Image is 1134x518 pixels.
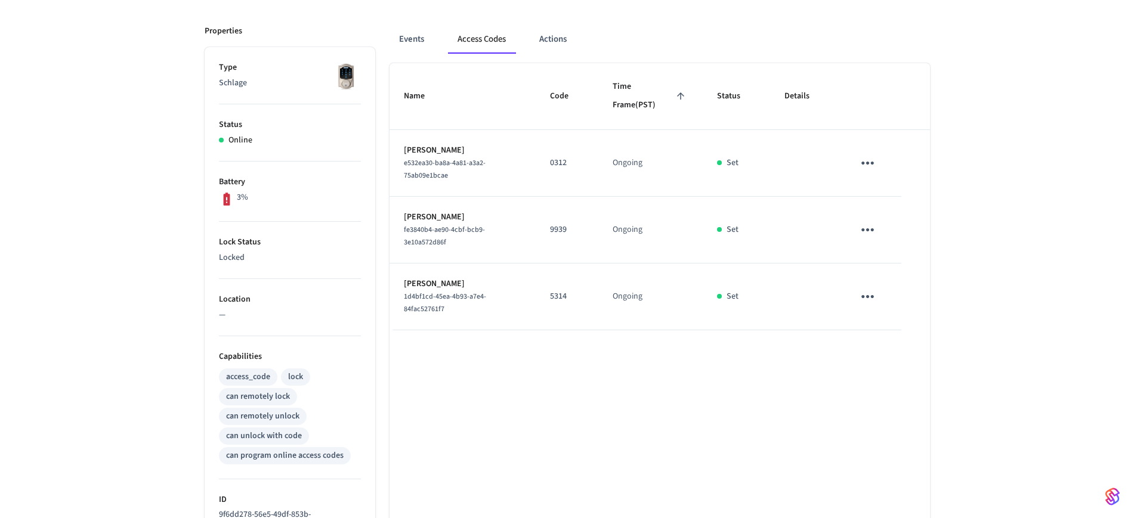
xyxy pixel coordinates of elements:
p: [PERSON_NAME] [404,144,521,157]
p: Online [228,134,252,147]
img: Schlage Sense Smart Deadbolt with Camelot Trim, Front [331,61,361,91]
p: Location [219,293,361,306]
div: can remotely lock [226,390,290,403]
img: SeamLogoGradient.69752ec5.svg [1105,487,1120,506]
p: Lock Status [219,236,361,249]
div: ant example [390,25,930,54]
div: access_code [226,371,270,383]
div: can unlock with code [226,430,302,442]
span: fe3840b4-ae90-4cbf-bcb9-3e10a572d86f [404,225,485,247]
p: 0312 [550,157,584,169]
p: Capabilities [219,350,361,363]
span: Details [784,87,825,106]
button: Events [390,25,434,54]
p: [PERSON_NAME] [404,278,521,290]
div: can program online access codes [226,449,344,462]
p: Properties [205,25,242,38]
p: [PERSON_NAME] [404,211,521,224]
p: 3% [237,191,248,204]
span: 1d4bf1cd-45ea-4b93-a7e4-84fac52761f7 [404,291,486,314]
td: Ongoing [598,130,703,197]
span: Name [404,87,440,106]
p: 5314 [550,290,584,303]
p: — [219,309,361,321]
p: Set [727,224,739,236]
span: Time Frame(PST) [613,77,689,115]
p: Status [219,119,361,131]
p: Locked [219,252,361,264]
td: Ongoing [598,263,703,330]
div: lock [288,371,303,383]
p: 9939 [550,224,584,236]
p: ID [219,494,361,506]
button: Actions [530,25,576,54]
span: Status [717,87,756,106]
button: Access Codes [448,25,515,54]
p: Battery [219,176,361,188]
p: Set [727,157,739,169]
table: sticky table [390,63,930,330]
td: Ongoing [598,197,703,263]
p: Schlage [219,77,361,89]
p: Type [219,61,361,74]
span: e532ea30-ba8a-4a81-a3a2-75ab09e1bcae [404,158,486,181]
span: Code [550,87,584,106]
div: can remotely unlock [226,410,299,423]
p: Set [727,290,739,303]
